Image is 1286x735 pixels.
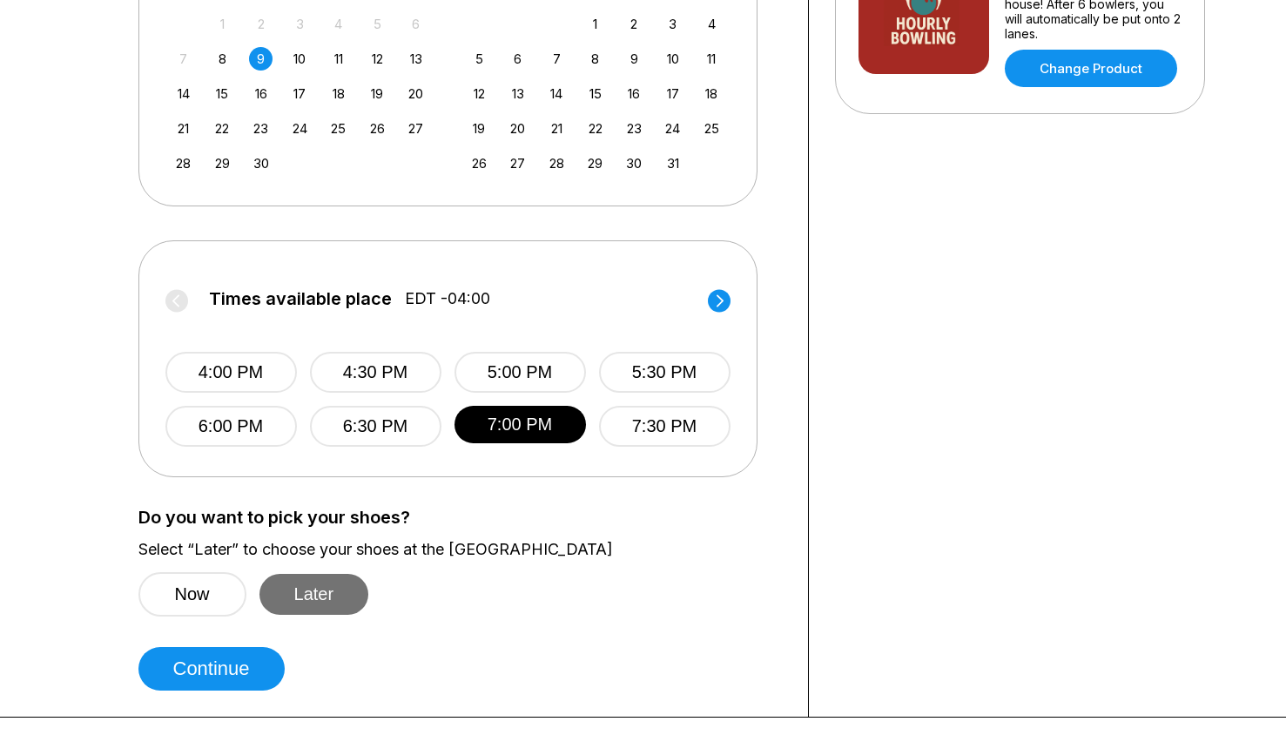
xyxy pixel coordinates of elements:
[454,352,586,393] button: 5:00 PM
[165,406,297,447] button: 6:00 PM
[170,10,431,175] div: month 2025-09
[506,47,529,71] div: Choose Monday, October 6th, 2025
[700,12,724,36] div: Choose Saturday, October 4th, 2025
[623,82,646,105] div: Choose Thursday, October 16th, 2025
[249,82,273,105] div: Choose Tuesday, September 16th, 2025
[468,47,491,71] div: Choose Sunday, October 5th, 2025
[209,289,392,308] span: Times available place
[404,12,428,36] div: Not available Saturday, September 6th, 2025
[249,47,273,71] div: Choose Tuesday, September 9th, 2025
[172,82,195,105] div: Choose Sunday, September 14th, 2025
[700,117,724,140] div: Choose Saturday, October 25th, 2025
[327,117,350,140] div: Choose Thursday, September 25th, 2025
[661,82,684,105] div: Choose Friday, October 17th, 2025
[468,82,491,105] div: Choose Sunday, October 12th, 2025
[404,47,428,71] div: Choose Saturday, September 13th, 2025
[661,12,684,36] div: Choose Friday, October 3rd, 2025
[404,82,428,105] div: Choose Saturday, September 20th, 2025
[506,152,529,175] div: Choose Monday, October 27th, 2025
[138,508,782,527] label: Do you want to pick your shoes?
[545,82,569,105] div: Choose Tuesday, October 14th, 2025
[506,117,529,140] div: Choose Monday, October 20th, 2025
[545,152,569,175] div: Choose Tuesday, October 28th, 2025
[623,117,646,140] div: Choose Thursday, October 23rd, 2025
[583,152,607,175] div: Choose Wednesday, October 29th, 2025
[172,47,195,71] div: Not available Sunday, September 7th, 2025
[465,10,726,175] div: month 2025-10
[583,12,607,36] div: Choose Wednesday, October 1st, 2025
[138,647,285,691] button: Continue
[468,117,491,140] div: Choose Sunday, October 19th, 2025
[1005,50,1177,87] a: Change Product
[599,406,731,447] button: 7:30 PM
[172,152,195,175] div: Choose Sunday, September 28th, 2025
[288,12,312,36] div: Not available Wednesday, September 3rd, 2025
[138,540,782,559] label: Select “Later” to choose your shoes at the [GEOGRAPHIC_DATA]
[454,406,586,443] button: 7:00 PM
[211,82,234,105] div: Choose Monday, September 15th, 2025
[310,352,441,393] button: 4:30 PM
[506,82,529,105] div: Choose Monday, October 13th, 2025
[327,12,350,36] div: Not available Thursday, September 4th, 2025
[138,572,246,617] button: Now
[599,352,731,393] button: 5:30 PM
[288,82,312,105] div: Choose Wednesday, September 17th, 2025
[583,82,607,105] div: Choose Wednesday, October 15th, 2025
[366,117,389,140] div: Choose Friday, September 26th, 2025
[583,47,607,71] div: Choose Wednesday, October 8th, 2025
[545,47,569,71] div: Choose Tuesday, October 7th, 2025
[327,82,350,105] div: Choose Thursday, September 18th, 2025
[623,47,646,71] div: Choose Thursday, October 9th, 2025
[288,117,312,140] div: Choose Wednesday, September 24th, 2025
[211,12,234,36] div: Not available Monday, September 1st, 2025
[661,117,684,140] div: Choose Friday, October 24th, 2025
[211,152,234,175] div: Choose Monday, September 29th, 2025
[259,574,369,615] button: Later
[623,152,646,175] div: Choose Thursday, October 30th, 2025
[405,289,490,308] span: EDT -04:00
[211,47,234,71] div: Choose Monday, September 8th, 2025
[249,12,273,36] div: Not available Tuesday, September 2nd, 2025
[366,47,389,71] div: Choose Friday, September 12th, 2025
[327,47,350,71] div: Choose Thursday, September 11th, 2025
[661,152,684,175] div: Choose Friday, October 31st, 2025
[366,12,389,36] div: Not available Friday, September 5th, 2025
[211,117,234,140] div: Choose Monday, September 22nd, 2025
[545,117,569,140] div: Choose Tuesday, October 21st, 2025
[583,117,607,140] div: Choose Wednesday, October 22nd, 2025
[623,12,646,36] div: Choose Thursday, October 2nd, 2025
[165,352,297,393] button: 4:00 PM
[661,47,684,71] div: Choose Friday, October 10th, 2025
[468,152,491,175] div: Choose Sunday, October 26th, 2025
[404,117,428,140] div: Choose Saturday, September 27th, 2025
[310,406,441,447] button: 6:30 PM
[172,117,195,140] div: Choose Sunday, September 21st, 2025
[366,82,389,105] div: Choose Friday, September 19th, 2025
[249,152,273,175] div: Choose Tuesday, September 30th, 2025
[700,47,724,71] div: Choose Saturday, October 11th, 2025
[288,47,312,71] div: Choose Wednesday, September 10th, 2025
[700,82,724,105] div: Choose Saturday, October 18th, 2025
[249,117,273,140] div: Choose Tuesday, September 23rd, 2025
